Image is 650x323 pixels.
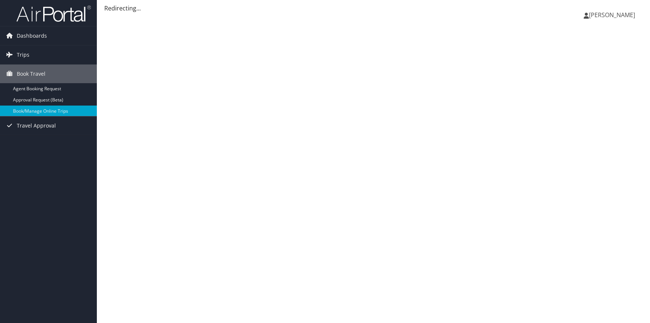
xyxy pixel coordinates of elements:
span: [PERSON_NAME] [589,11,635,19]
a: [PERSON_NAME] [584,4,643,26]
span: Dashboards [17,26,47,45]
div: Redirecting... [104,4,643,13]
span: Book Travel [17,65,45,83]
span: Travel Approval [17,116,56,135]
span: Trips [17,46,29,64]
img: airportal-logo.png [16,5,91,22]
